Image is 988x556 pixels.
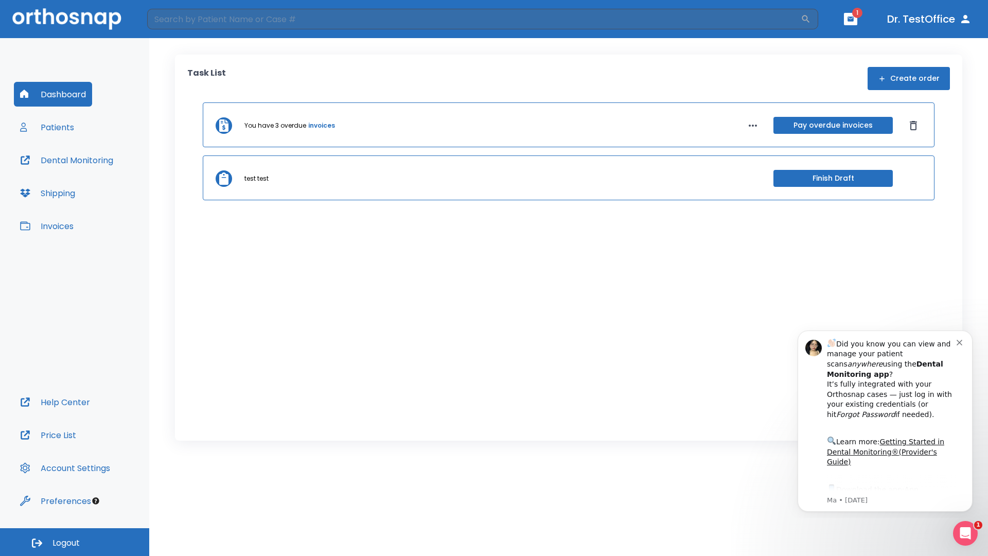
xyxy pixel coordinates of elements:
[14,181,81,205] button: Shipping
[974,521,982,529] span: 1
[782,321,988,518] iframe: Intercom notifications message
[773,117,893,134] button: Pay overdue invoices
[14,456,116,480] button: Account Settings
[14,115,80,140] button: Patients
[868,67,950,90] button: Create order
[883,10,976,28] button: Dr. TestOffice
[852,8,862,18] span: 1
[12,8,121,29] img: Orthosnap
[14,489,97,513] button: Preferences
[244,121,306,130] p: You have 3 overdue
[14,423,82,447] button: Price List
[174,16,183,24] button: Dismiss notification
[45,164,136,183] a: App Store
[45,175,174,184] p: Message from Ma, sent 5w ago
[244,174,269,183] p: test test
[147,9,801,29] input: Search by Patient Name or Case #
[953,521,978,546] iframe: Intercom live chat
[52,537,80,549] span: Logout
[45,162,174,214] div: Download the app: | ​ Let us know if you need help getting started!
[773,170,893,187] button: Finish Draft
[308,121,335,130] a: invoices
[14,148,119,172] button: Dental Monitoring
[14,214,80,238] button: Invoices
[14,390,96,414] button: Help Center
[91,496,100,506] div: Tooltip anchor
[905,117,922,134] button: Dismiss
[187,67,226,90] p: Task List
[14,82,92,107] button: Dashboard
